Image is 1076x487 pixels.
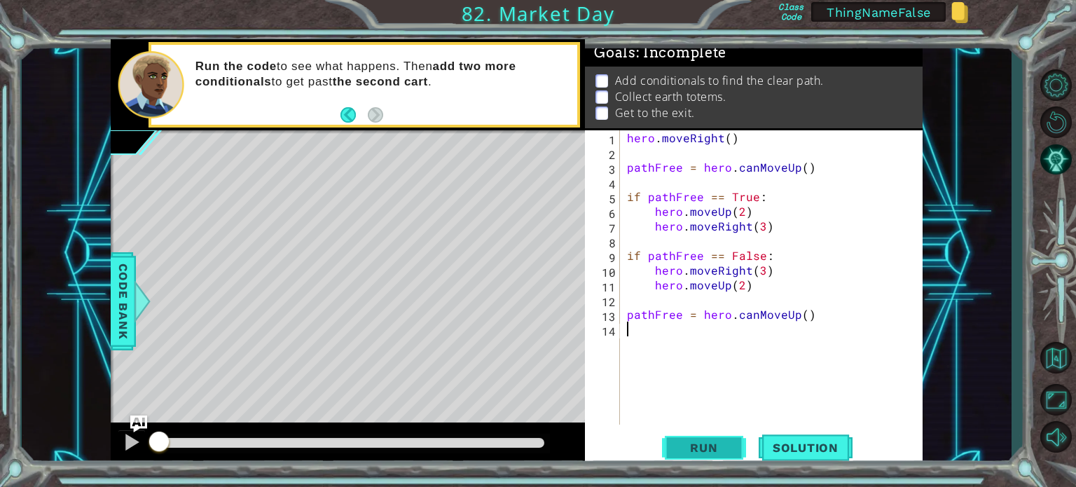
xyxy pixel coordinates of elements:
button: Ask AI [130,416,147,432]
div: 12 [588,294,620,309]
p: Add conditionals to find the clear path. [615,73,824,88]
button: Maximize Browser [1035,383,1076,416]
p: Get to the exit. [615,105,695,121]
p: to see what happens. Then to get past . [195,59,568,90]
div: 11 [588,280,620,294]
div: 10 [588,265,620,280]
strong: the second cart [333,75,428,88]
img: Copy class code [951,2,968,23]
span: Goals [594,44,726,62]
a: Back to Map [1035,335,1076,381]
div: 5 [588,191,620,206]
div: 14 [588,324,620,338]
p: Collect earth totems. [615,89,726,104]
button: Mute [1035,420,1076,453]
div: 6 [588,206,620,221]
div: 7 [588,221,620,235]
button: Restart Level [1035,106,1076,139]
div: 9 [588,250,620,265]
div: 2 [588,147,620,162]
button: Back [340,107,368,123]
span: : Incomplete [636,44,726,61]
span: Code Bank [112,258,134,343]
button: Next [368,107,383,123]
label: Class Code [776,2,806,22]
button: Shift+Enter: Run current code. [662,431,746,465]
button: Solution [759,431,853,465]
button: Ctrl + P: Pause [118,430,146,458]
button: AI Hint [1035,143,1076,176]
div: 4 [588,177,620,191]
div: 3 [588,162,620,177]
button: Back to Map [1035,337,1076,378]
span: Run [676,441,731,455]
strong: Run the code [195,60,277,73]
div: 8 [588,235,620,250]
div: 1 [588,132,620,147]
span: Solution [759,441,853,455]
button: Level Options [1035,69,1076,102]
div: 13 [588,309,620,324]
